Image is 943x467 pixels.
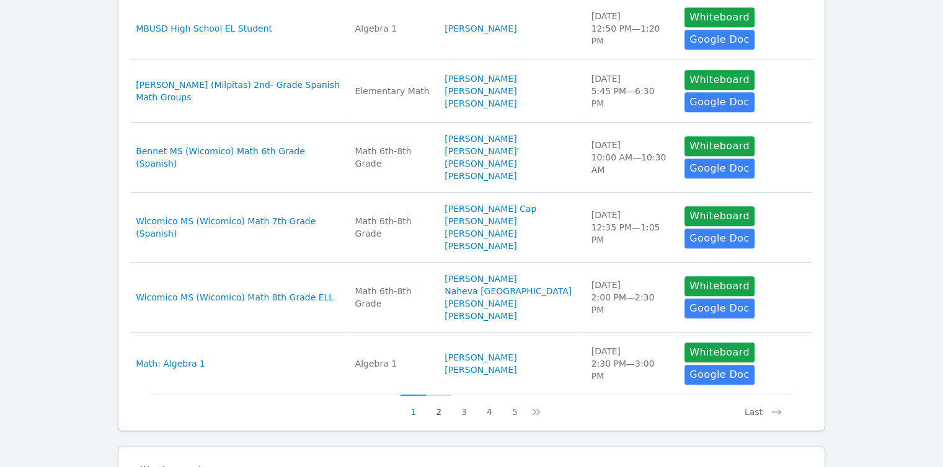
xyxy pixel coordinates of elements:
[451,395,477,418] button: 3
[131,60,812,123] tr: [PERSON_NAME] (Milpitas) 2nd- Grade Spanish Math GroupsElementary Math[PERSON_NAME][PERSON_NAME][...
[445,145,576,170] a: [PERSON_NAME]' [PERSON_NAME]
[136,291,334,303] a: Wicomico MS (Wicomico) Math 8th Grade ELL
[684,7,755,27] button: Whiteboard
[445,203,536,215] a: [PERSON_NAME] Cap
[136,357,205,370] a: Math: Algebra 1
[136,22,272,35] a: MBUSD High School EL Student
[591,209,670,246] div: [DATE] 12:35 PM — 1:05 PM
[136,215,340,240] a: Wicomico MS (Wicomico) Math 7th Grade (Spanish)
[445,240,516,252] a: [PERSON_NAME]
[502,395,528,418] button: 5
[477,395,502,418] button: 4
[684,206,755,226] button: Whiteboard
[355,215,430,240] div: Math 6th-8th Grade
[591,279,670,316] div: [DATE] 2:00 PM — 2:30 PM
[445,85,516,97] a: [PERSON_NAME]
[355,85,430,97] div: Elementary Math
[355,145,430,170] div: Math 6th-8th Grade
[684,70,755,90] button: Whiteboard
[684,299,754,318] a: Google Doc
[445,72,516,85] a: [PERSON_NAME]
[684,92,754,112] a: Google Doc
[355,285,430,310] div: Math 6th-8th Grade
[445,22,516,35] a: [PERSON_NAME]
[445,351,576,376] a: [PERSON_NAME] [PERSON_NAME]
[445,133,516,145] a: [PERSON_NAME]
[131,193,812,263] tr: Wicomico MS (Wicomico) Math 7th Grade (Spanish)Math 6th-8th Grade[PERSON_NAME] Cap[PERSON_NAME][P...
[445,227,516,240] a: [PERSON_NAME]
[355,22,430,35] div: Algebra 1
[445,97,516,110] a: [PERSON_NAME]
[426,395,451,418] button: 2
[684,343,755,362] button: Whiteboard
[136,79,340,103] a: [PERSON_NAME] (Milpitas) 2nd- Grade Spanish Math Groups
[684,365,754,385] a: Google Doc
[684,30,754,50] a: Google Doc
[131,333,812,395] tr: Math: Algebra 1Algebra 1[PERSON_NAME] [PERSON_NAME][DATE]2:30 PM—3:00 PMWhiteboardGoogle Doc
[735,395,792,418] button: Last
[684,159,754,178] a: Google Doc
[684,276,755,296] button: Whiteboard
[591,10,670,47] div: [DATE] 12:50 PM — 1:20 PM
[445,273,516,285] a: [PERSON_NAME]
[591,72,670,110] div: [DATE] 5:45 PM — 6:30 PM
[445,285,572,297] a: Naheva [GEOGRAPHIC_DATA]
[684,229,754,248] a: Google Doc
[445,215,516,227] a: [PERSON_NAME]
[591,345,670,382] div: [DATE] 2:30 PM — 3:00 PM
[445,310,516,322] a: [PERSON_NAME]
[684,136,755,156] button: Whiteboard
[445,170,516,182] a: [PERSON_NAME]
[131,263,812,333] tr: Wicomico MS (Wicomico) Math 8th Grade ELLMath 6th-8th Grade[PERSON_NAME]Naheva [GEOGRAPHIC_DATA][...
[591,139,670,176] div: [DATE] 10:00 AM — 10:30 AM
[401,395,426,418] button: 1
[445,297,516,310] a: [PERSON_NAME]
[355,357,430,370] div: Algebra 1
[136,145,340,170] a: Bennet MS (Wicomico) Math 6th Grade (Spanish)
[131,123,812,193] tr: Bennet MS (Wicomico) Math 6th Grade (Spanish)Math 6th-8th Grade[PERSON_NAME][PERSON_NAME]' [PERSO...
